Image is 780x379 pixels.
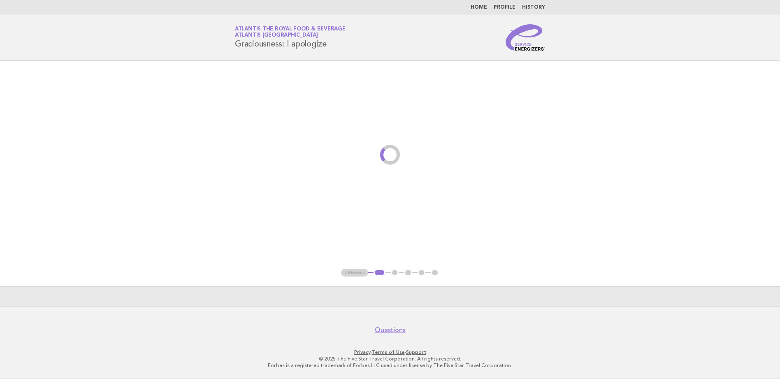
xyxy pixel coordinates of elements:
h1: Graciousness: I apologize [235,27,346,48]
a: Atlantis the Royal Food & BeverageAtlantis [GEOGRAPHIC_DATA] [235,26,346,38]
img: Service Energizers [506,24,545,51]
a: Questions [375,326,406,334]
a: Support [406,349,426,355]
a: Home [471,5,487,10]
a: Profile [494,5,515,10]
p: · · [138,349,642,356]
a: Terms of Use [372,349,405,355]
a: History [522,5,545,10]
p: Forbes is a registered trademark of Forbes LLC used under license by The Five Star Travel Corpora... [138,362,642,369]
span: Atlantis [GEOGRAPHIC_DATA] [235,33,318,38]
p: © 2025 The Five Star Travel Corporation. All rights reserved. [138,356,642,362]
a: Privacy [354,349,371,355]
